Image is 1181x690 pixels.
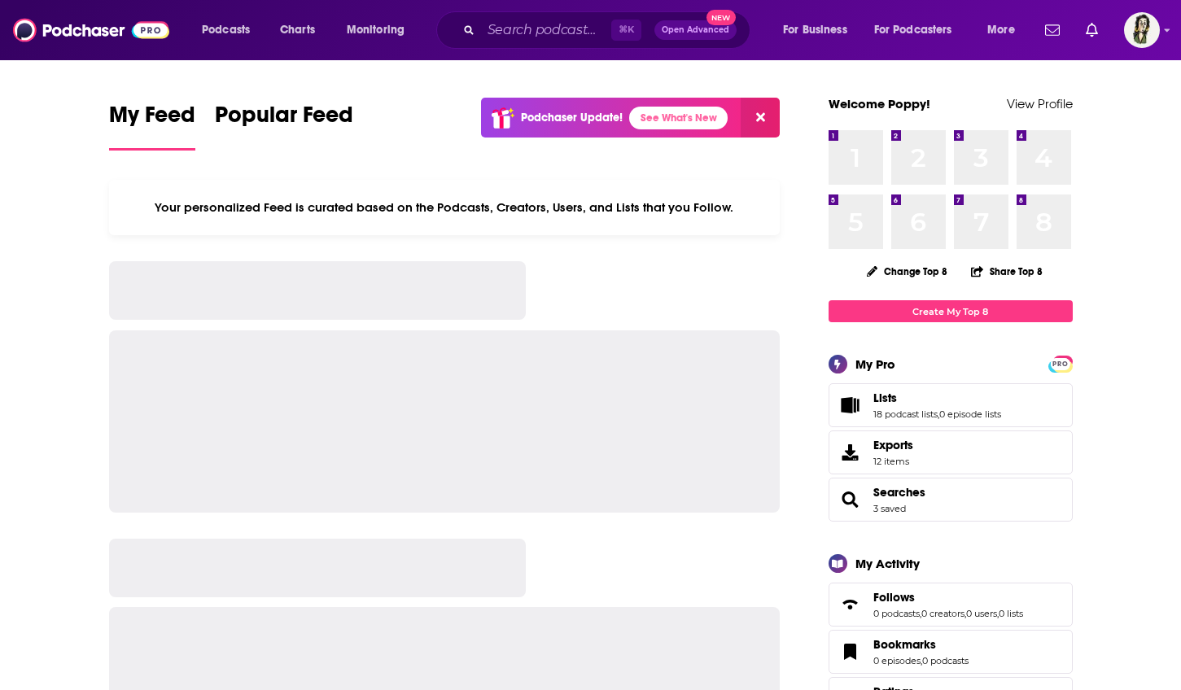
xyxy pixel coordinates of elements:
a: Searches [834,488,867,511]
span: Podcasts [202,19,250,41]
a: 0 users [966,608,997,619]
a: Lists [873,391,1001,405]
a: Charts [269,17,325,43]
span: Bookmarks [829,630,1073,674]
div: My Pro [855,356,895,372]
a: Bookmarks [873,637,969,652]
img: User Profile [1124,12,1160,48]
span: Follows [873,590,915,605]
button: open menu [190,17,271,43]
a: 0 episodes [873,655,921,666]
button: Change Top 8 [857,261,958,282]
a: Create My Top 8 [829,300,1073,322]
a: Bookmarks [834,640,867,663]
a: Follows [834,593,867,616]
a: Show notifications dropdown [1079,16,1104,44]
a: Welcome Poppy! [829,96,930,111]
span: , [920,608,921,619]
div: Search podcasts, credits, & more... [452,11,766,49]
a: See What's New [629,107,728,129]
a: 3 saved [873,503,906,514]
span: Monitoring [347,19,405,41]
span: Exports [834,441,867,464]
button: open menu [864,17,976,43]
a: 18 podcast lists [873,408,938,420]
span: Lists [829,383,1073,427]
button: open menu [772,17,868,43]
span: New [706,10,736,25]
button: open menu [335,17,426,43]
a: 0 podcasts [873,608,920,619]
span: For Podcasters [874,19,952,41]
span: ⌘ K [611,20,641,41]
button: Show profile menu [1124,12,1160,48]
a: Follows [873,590,1023,605]
button: Open AdvancedNew [654,20,737,40]
span: Popular Feed [215,101,353,138]
span: Lists [873,391,897,405]
span: Open Advanced [662,26,729,34]
button: open menu [976,17,1035,43]
a: 0 episode lists [939,408,1001,420]
a: PRO [1051,357,1070,369]
a: 0 lists [999,608,1023,619]
a: My Feed [109,101,195,151]
img: Podchaser - Follow, Share and Rate Podcasts [13,15,169,46]
p: Podchaser Update! [521,111,623,124]
span: Charts [280,19,315,41]
a: Searches [873,485,925,500]
span: Follows [829,583,1073,627]
span: Bookmarks [873,637,936,652]
span: 12 items [873,456,913,467]
a: 0 podcasts [922,655,969,666]
a: Show notifications dropdown [1039,16,1066,44]
span: , [964,608,966,619]
a: 0 creators [921,608,964,619]
a: Popular Feed [215,101,353,151]
span: My Feed [109,101,195,138]
a: View Profile [1007,96,1073,111]
input: Search podcasts, credits, & more... [481,17,611,43]
span: More [987,19,1015,41]
button: Share Top 8 [970,255,1043,287]
span: PRO [1051,358,1070,370]
span: , [997,608,999,619]
span: , [938,408,939,420]
span: Exports [873,438,913,452]
span: Searches [829,478,1073,522]
span: , [921,655,922,666]
span: For Business [783,19,847,41]
span: Logged in as poppyhat [1124,12,1160,48]
div: Your personalized Feed is curated based on the Podcasts, Creators, Users, and Lists that you Follow. [109,180,781,235]
a: Lists [834,394,867,417]
div: My Activity [855,556,920,571]
a: Exports [829,430,1073,474]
